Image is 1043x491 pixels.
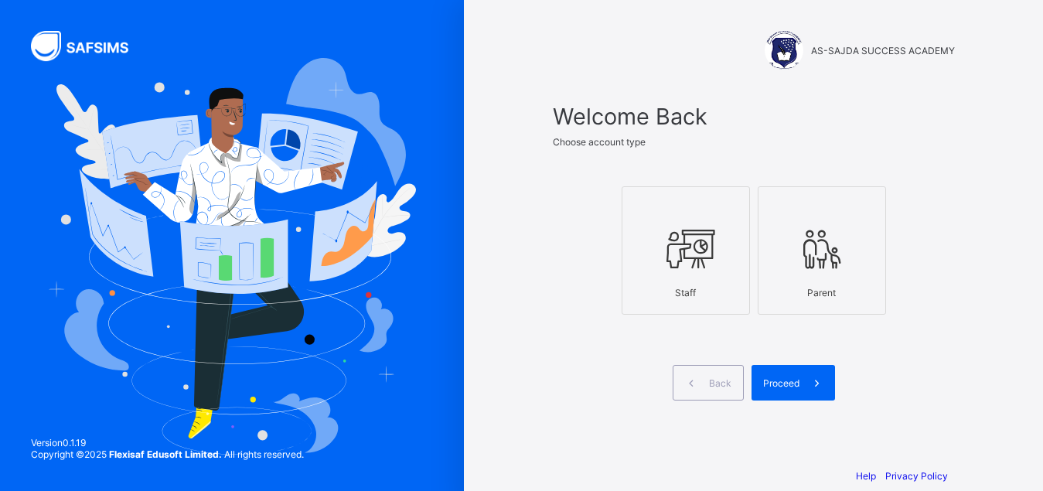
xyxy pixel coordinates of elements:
a: Privacy Policy [885,470,948,482]
span: Copyright © 2025 All rights reserved. [31,448,304,460]
div: Staff [630,279,741,306]
span: Version 0.1.19 [31,437,304,448]
strong: Flexisaf Edusoft Limited. [109,448,222,460]
div: Parent [766,279,878,306]
span: Choose account type [553,136,646,148]
a: Help [856,470,876,482]
span: Welcome Back [553,103,955,130]
img: SAFSIMS Logo [31,31,147,61]
span: AS-SAJDA SUCCESS ACADEMY [811,45,955,56]
span: Back [709,377,731,389]
span: Proceed [763,377,799,389]
img: Hero Image [48,58,416,454]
